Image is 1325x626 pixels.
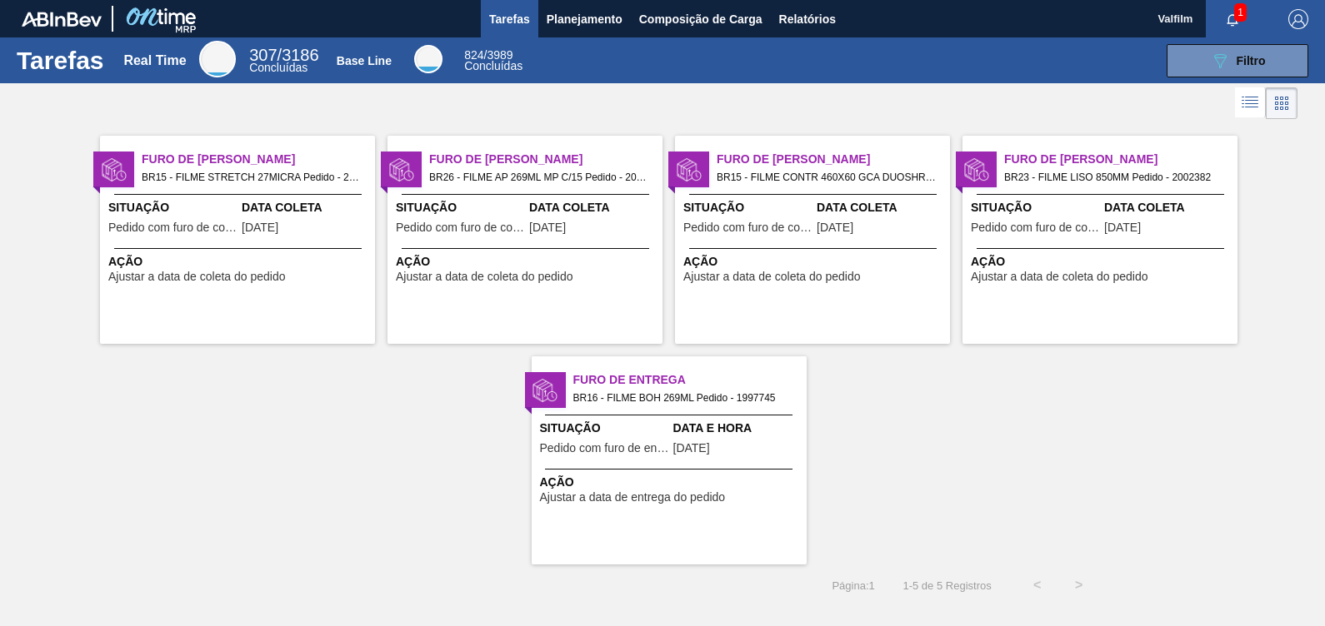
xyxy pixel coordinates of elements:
[1167,44,1308,77] button: Filtro
[242,221,278,234] span: 06/09/2025
[673,442,710,455] span: 06/09/2025,
[971,271,1148,283] span: Ajustar a data de coleta do pedido
[1058,564,1100,606] button: >
[1017,564,1058,606] button: <
[971,199,1100,216] span: Situação
[464,48,483,62] span: 824
[123,53,186,68] div: Real Time
[540,420,669,437] span: Situação
[108,271,286,283] span: Ajustar a data de coleta do pedido
[396,221,525,234] span: Pedido com furo de coleta
[547,9,622,29] span: Planejamento
[532,378,557,403] img: status
[1104,221,1141,234] span: 07/09/2025
[389,157,414,182] img: status
[529,221,566,234] span: 02/09/2025
[1234,3,1247,22] span: 1
[1206,7,1259,31] button: Notificações
[964,157,989,182] img: status
[142,151,375,168] span: Furo de Coleta
[1235,87,1266,119] div: Visão em Lista
[464,50,522,72] div: Base Line
[414,45,442,73] div: Base Line
[108,199,237,216] span: Situação
[717,168,937,186] span: BR15 - FILME CONTR 460X60 GCA DUOSHRINK Pedido - 2005965
[639,9,762,29] span: Composição de Carga
[396,199,525,216] span: Situação
[489,9,530,29] span: Tarefas
[17,51,104,70] h1: Tarefas
[249,48,318,73] div: Real Time
[396,253,658,271] span: Ação
[249,46,318,64] span: / 3186
[673,420,802,437] span: Data e Hora
[677,157,702,182] img: status
[683,253,946,271] span: Ação
[242,199,371,216] span: Data Coleta
[108,221,237,234] span: Pedido com furo de coleta
[900,579,992,592] span: 1 - 5 de 5 Registros
[199,41,236,77] div: Real Time
[779,9,836,29] span: Relatórios
[1237,54,1266,67] span: Filtro
[1266,87,1297,119] div: Visão em Cards
[832,579,874,592] span: Página : 1
[22,12,102,27] img: TNhmsLtSVTkK8tSr43FrP2fwEKptu5GPRR3wAAAABJRU5ErkJggg==
[1288,9,1308,29] img: Logout
[249,61,307,74] span: Concluídas
[337,54,392,67] div: Base Line
[1004,151,1237,168] span: Furo de Coleta
[717,151,950,168] span: Furo de Coleta
[464,48,512,62] span: / 3989
[683,271,861,283] span: Ajustar a data de coleta do pedido
[817,199,946,216] span: Data Coleta
[249,46,277,64] span: 307
[1004,168,1224,186] span: BR23 - FILME LISO 850MM Pedido - 2002382
[573,389,793,407] span: BR16 - FILME BOH 269ML Pedido - 1997745
[464,59,522,72] span: Concluídas
[142,168,362,186] span: BR15 - FILME STRETCH 27MICRA Pedido - 2001733
[683,221,812,234] span: Pedido com furo de coleta
[817,221,853,234] span: 09/09/2025
[540,491,726,504] span: Ajustar a data de entrega do pedido
[529,199,658,216] span: Data Coleta
[108,253,371,271] span: Ação
[429,168,649,186] span: BR26 - FILME AP 269ML MP C/15 Pedido - 2017353
[573,371,807,389] span: Furo de Entrega
[1104,199,1233,216] span: Data Coleta
[429,151,662,168] span: Furo de Coleta
[971,221,1100,234] span: Pedido com furo de coleta
[540,474,802,491] span: Ação
[540,442,669,455] span: Pedido com furo de entrega
[396,271,573,283] span: Ajustar a data de coleta do pedido
[971,253,1233,271] span: Ação
[102,157,127,182] img: status
[683,199,812,216] span: Situação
